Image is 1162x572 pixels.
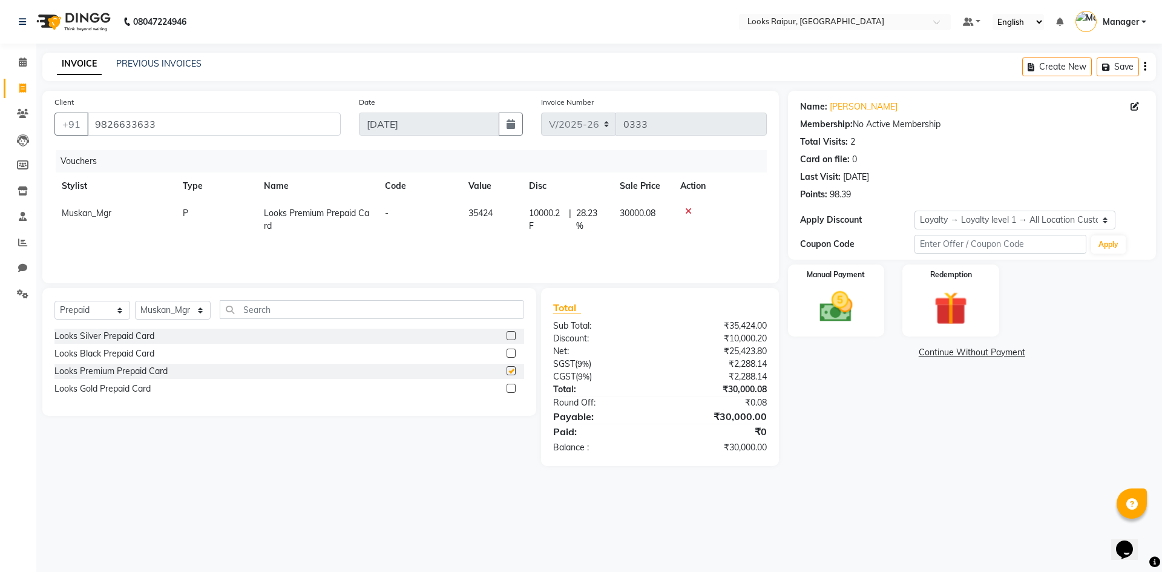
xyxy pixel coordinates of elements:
div: ₹25,423.80 [660,345,775,358]
div: ₹10,000.20 [660,332,775,345]
button: +91 [54,113,88,136]
img: Manager [1075,11,1097,32]
div: Balance : [544,441,660,454]
div: ( ) [544,370,660,383]
td: P [176,200,257,240]
label: Manual Payment [807,269,865,280]
th: Disc [522,173,612,200]
a: PREVIOUS INVOICES [116,58,202,69]
label: Client [54,97,74,108]
div: ₹30,000.08 [660,383,775,396]
div: Paid: [544,424,660,439]
label: Invoice Number [541,97,594,108]
div: Looks Gold Prepaid Card [54,383,151,395]
th: Value [461,173,522,200]
div: Net: [544,345,660,358]
span: 10000.2 F [529,207,565,232]
label: Date [359,97,375,108]
div: Apply Discount [800,214,914,226]
div: ( ) [544,358,660,370]
div: Points: [800,188,827,201]
span: Muskan_Mgr [62,208,111,219]
button: Apply [1091,235,1126,254]
div: ₹2,288.14 [660,358,775,370]
button: Create New [1022,58,1092,76]
div: Card on file: [800,153,850,166]
th: Type [176,173,257,200]
span: Manager [1103,16,1139,28]
a: Continue Without Payment [790,346,1154,359]
a: INVOICE [57,53,102,75]
div: Coupon Code [800,238,914,251]
div: Sub Total: [544,320,660,332]
th: Action [673,173,767,200]
span: CGST [553,371,576,382]
img: _cash.svg [809,288,864,326]
span: 9% [577,359,589,369]
div: Looks Silver Prepaid Card [54,330,154,343]
div: Discount: [544,332,660,345]
div: Membership: [800,118,853,131]
div: Looks Premium Prepaid Card [54,365,168,378]
div: Total Visits: [800,136,848,148]
div: 0 [852,153,857,166]
div: Looks Black Prepaid Card [54,347,154,360]
div: ₹0 [660,424,775,439]
div: 2 [850,136,855,148]
label: Redemption [930,269,972,280]
input: Search by Name/Mobile/Email/Code [87,113,341,136]
th: Sale Price [612,173,673,200]
span: Looks Premium Prepaid Card [264,208,369,231]
b: 08047224946 [133,5,186,39]
iframe: chat widget [1111,524,1150,560]
div: Payable: [544,409,660,424]
div: ₹35,424.00 [660,320,775,332]
div: Vouchers [56,150,776,173]
th: Stylist [54,173,176,200]
span: 35424 [468,208,493,219]
div: ₹2,288.14 [660,370,775,383]
span: Total [553,301,581,314]
div: ₹30,000.00 [660,441,775,454]
div: Last Visit: [800,171,841,183]
div: Name: [800,100,827,113]
img: _gift.svg [924,288,978,329]
th: Name [257,173,378,200]
th: Code [378,173,461,200]
div: ₹30,000.00 [660,409,775,424]
div: Total: [544,383,660,396]
button: Save [1097,58,1139,76]
img: logo [31,5,114,39]
a: [PERSON_NAME] [830,100,898,113]
div: No Active Membership [800,118,1144,131]
div: [DATE] [843,171,869,183]
span: | [569,207,571,232]
input: Enter Offer / Coupon Code [914,235,1086,254]
div: 98.39 [830,188,851,201]
div: Round Off: [544,396,660,409]
div: ₹0.08 [660,396,775,409]
span: 28.23 % [576,207,605,232]
input: Search [220,300,524,319]
span: - [385,208,389,219]
span: SGST [553,358,575,369]
span: 30000.08 [620,208,655,219]
span: 9% [578,372,589,381]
